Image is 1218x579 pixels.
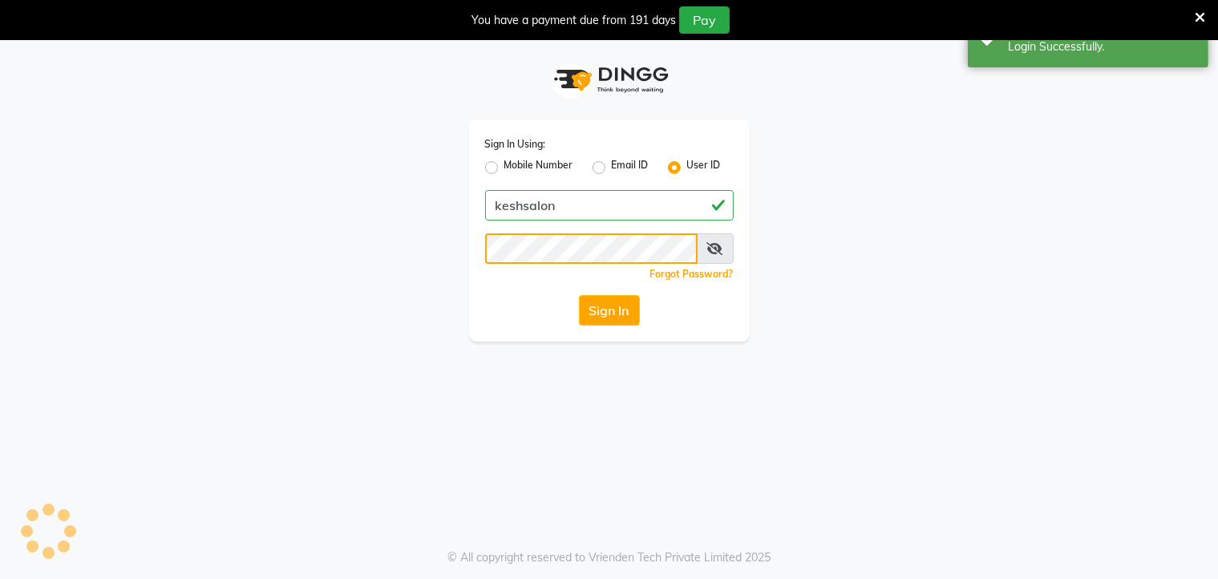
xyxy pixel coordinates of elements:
div: You have a payment due from 191 days [471,12,676,29]
input: Username [485,190,734,221]
label: Mobile Number [504,158,573,177]
label: Sign In Using: [485,137,546,152]
button: Pay [679,6,730,34]
img: logo1.svg [545,56,674,103]
a: Forgot Password? [650,268,734,280]
input: Username [485,233,698,264]
label: Email ID [612,158,649,177]
button: Sign In [579,295,640,326]
label: User ID [687,158,721,177]
div: Login Successfully. [1008,38,1196,55]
